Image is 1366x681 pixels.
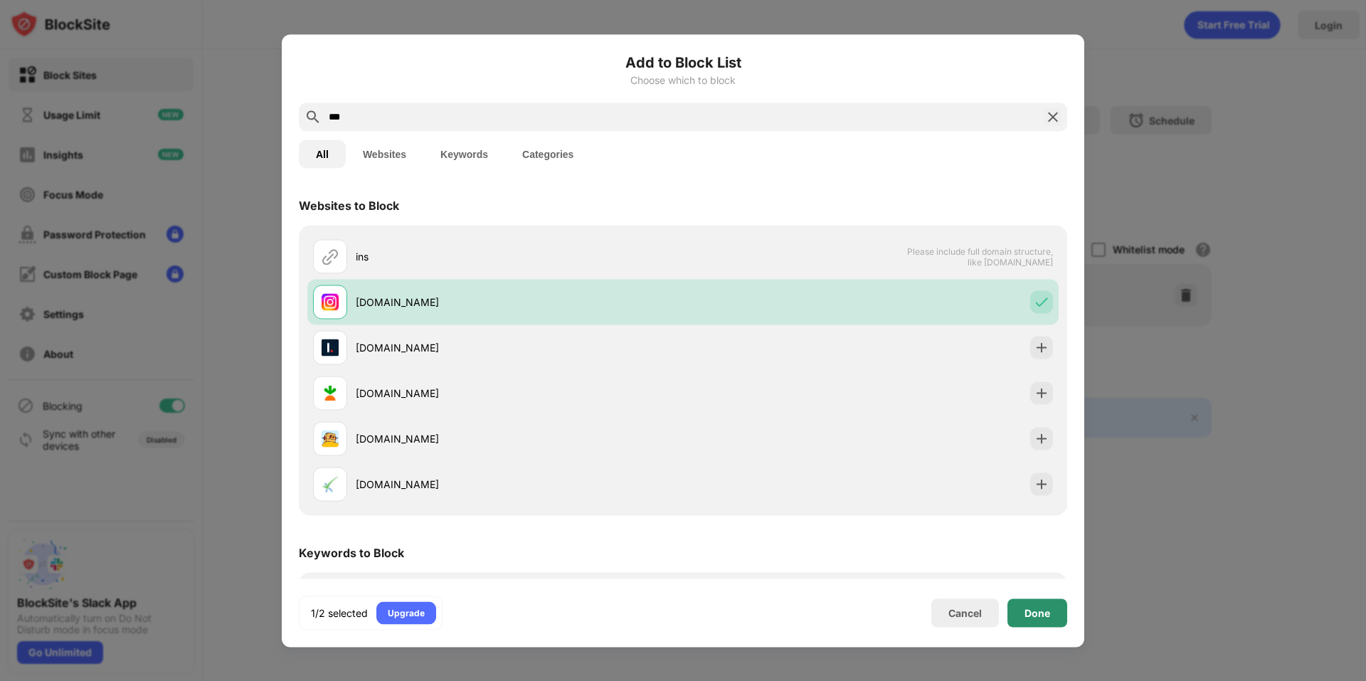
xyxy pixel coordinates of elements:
[322,475,339,492] img: favicons
[356,295,683,310] div: [DOMAIN_NAME]
[299,198,399,212] div: Websites to Block
[1044,108,1061,125] img: search-close
[322,248,339,265] img: url.svg
[299,139,346,168] button: All
[322,293,339,310] img: favicons
[311,606,368,620] div: 1/2 selected
[346,139,423,168] button: Websites
[356,386,683,401] div: [DOMAIN_NAME]
[322,430,339,447] img: favicons
[505,139,591,168] button: Categories
[299,74,1067,85] div: Choose which to block
[356,249,683,264] div: ins
[356,340,683,355] div: [DOMAIN_NAME]
[299,51,1067,73] h6: Add to Block List
[356,477,683,492] div: [DOMAIN_NAME]
[305,108,322,125] img: search.svg
[322,384,339,401] img: favicons
[948,607,982,619] div: Cancel
[906,246,1053,267] span: Please include full domain structure, like [DOMAIN_NAME]
[423,139,505,168] button: Keywords
[388,606,425,620] div: Upgrade
[356,431,683,446] div: [DOMAIN_NAME]
[299,545,404,559] div: Keywords to Block
[322,339,339,356] img: favicons
[1024,607,1050,618] div: Done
